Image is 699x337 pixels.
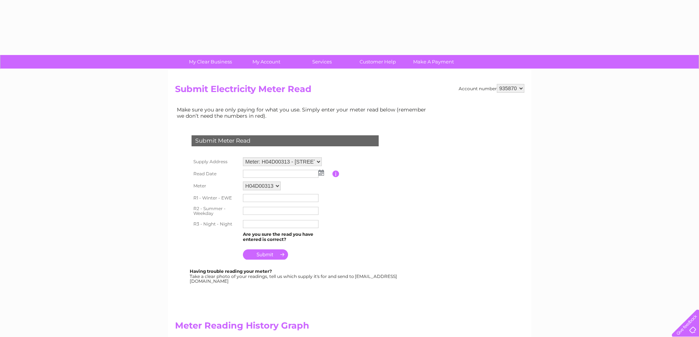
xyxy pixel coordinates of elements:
th: R2 - Summer - Weekday [190,204,241,219]
b: Having trouble reading your meter? [190,268,272,274]
a: Make A Payment [403,55,464,69]
img: ... [318,170,324,176]
a: Customer Help [347,55,408,69]
th: Meter [190,180,241,192]
div: Account number [459,84,524,93]
th: R1 - Winter - EWE [190,192,241,204]
div: Take a clear photo of your readings, tell us which supply it's for and send to [EMAIL_ADDRESS][DO... [190,269,398,284]
input: Information [332,171,339,177]
a: Services [292,55,352,69]
td: Are you sure the read you have entered is correct? [241,230,332,244]
h2: Meter Reading History Graph [175,320,432,334]
th: Supply Address [190,155,241,168]
input: Submit [243,249,288,260]
td: Make sure you are only paying for what you use. Simply enter your meter read below (remember we d... [175,105,432,120]
th: Read Date [190,168,241,180]
div: Submit Meter Read [192,135,379,146]
a: My Clear Business [180,55,241,69]
a: My Account [236,55,296,69]
th: R3 - Night - Night [190,218,241,230]
h2: Submit Electricity Meter Read [175,84,524,98]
